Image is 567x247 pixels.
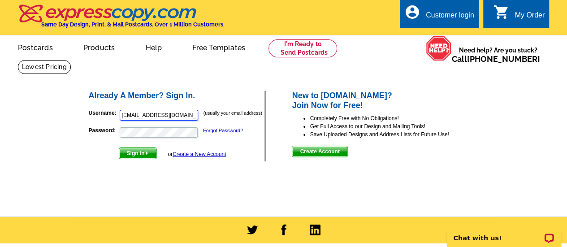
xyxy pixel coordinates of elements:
iframe: LiveChat chat widget [441,219,567,247]
div: Customer login [426,11,474,24]
a: [PHONE_NUMBER] [467,54,540,64]
button: Sign In [119,147,157,159]
a: account_circle Customer login [404,10,474,21]
a: Free Templates [178,36,260,57]
span: Sign In [119,148,156,159]
button: Create Account [292,146,347,157]
a: Forgot Password? [203,128,243,133]
div: or [168,150,226,158]
span: Call [452,54,540,64]
i: shopping_cart [493,4,509,20]
a: Same Day Design, Print, & Mail Postcards. Over 1 Million Customers. [18,11,225,28]
label: Username: [89,109,119,117]
li: Completely Free with No Obligations! [310,114,480,122]
img: help [426,35,452,61]
div: My Order [515,11,545,24]
a: Create a New Account [173,151,226,157]
h2: Already A Member? Sign In. [89,91,265,101]
label: Password: [89,126,119,134]
a: Postcards [4,36,67,57]
img: button-next-arrow-white.png [145,151,149,155]
h4: Same Day Design, Print, & Mail Postcards. Over 1 Million Customers. [41,21,225,28]
a: Help [131,36,176,57]
a: shopping_cart My Order [493,10,545,21]
i: account_circle [404,4,420,20]
h2: New to [DOMAIN_NAME]? Join Now for Free! [292,91,480,110]
li: Get Full Access to our Design and Mailing Tools! [310,122,480,130]
a: Products [69,36,130,57]
li: Save Uploaded Designs and Address Lists for Future Use! [310,130,480,139]
small: (usually your email address) [203,110,262,116]
span: Need help? Are you stuck? [452,46,545,64]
